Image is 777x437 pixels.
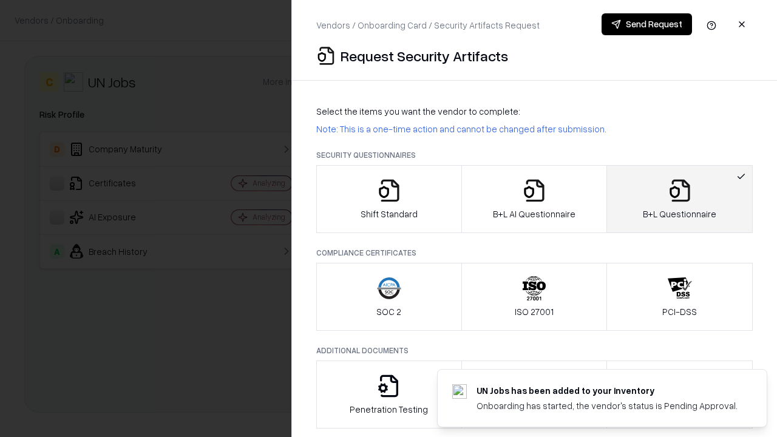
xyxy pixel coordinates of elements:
p: Note: This is a one-time action and cannot be changed after submission. [316,123,753,135]
p: B+L AI Questionnaire [493,208,575,220]
button: B+L AI Questionnaire [461,165,608,233]
p: PCI-DSS [662,305,697,318]
p: B+L Questionnaire [643,208,716,220]
img: careersandopportunities.com [452,384,467,399]
p: Select the items you want the vendor to complete: [316,105,753,118]
button: PCI-DSS [606,263,753,331]
p: Vendors / Onboarding Card / Security Artifacts Request [316,19,540,32]
div: Onboarding has started, the vendor's status is Pending Approval. [477,399,738,412]
p: Shift Standard [361,208,418,220]
button: B+L Questionnaire [606,165,753,233]
button: Data Processing Agreement [606,361,753,429]
button: Penetration Testing [316,361,462,429]
p: Security Questionnaires [316,150,753,160]
button: SOC 2 [316,263,462,331]
p: SOC 2 [376,305,401,318]
p: Penetration Testing [350,403,428,416]
p: Compliance Certificates [316,248,753,258]
button: Privacy Policy [461,361,608,429]
p: ISO 27001 [515,305,554,318]
p: Additional Documents [316,345,753,356]
button: ISO 27001 [461,263,608,331]
div: UN Jobs has been added to your inventory [477,384,738,397]
p: Request Security Artifacts [341,46,508,66]
button: Shift Standard [316,165,462,233]
button: Send Request [602,13,692,35]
